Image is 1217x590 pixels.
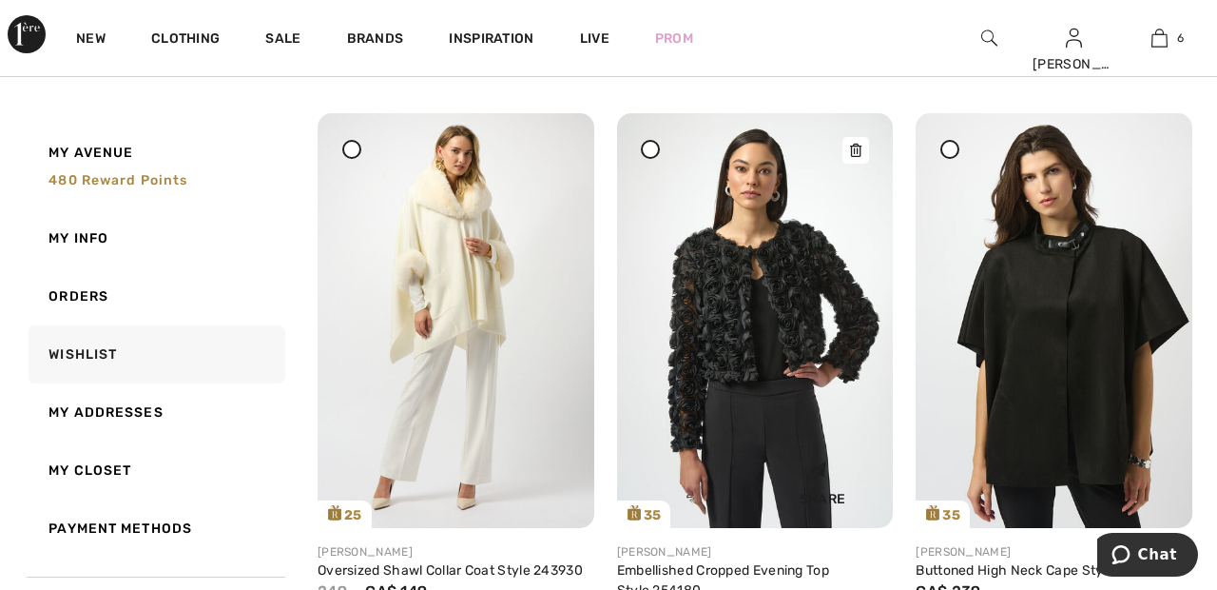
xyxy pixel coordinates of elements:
img: joseph-ribkoff-sweaters-cardigans-vanilla-30_243930c_2_851e_search.jpg [318,113,594,527]
a: Orders [25,267,285,325]
a: Live [580,29,609,49]
span: 6 [1177,29,1184,47]
img: search the website [981,27,997,49]
span: My Avenue [48,143,133,163]
a: Prom [655,29,693,49]
a: Wishlist [25,325,285,383]
a: Oversized Shawl Collar Coat Style 243930 [318,562,583,579]
div: [PERSON_NAME] [617,543,894,560]
iframe: Opens a widget where you can chat to one of our agents [1097,533,1198,580]
a: New [76,30,106,50]
div: Share [766,446,879,514]
a: 6 [1117,27,1201,49]
img: 1ère Avenue [8,15,46,53]
div: [PERSON_NAME] [916,543,1192,560]
a: 25 [318,113,594,527]
span: 480 Reward points [48,172,187,188]
div: [PERSON_NAME] [318,543,594,560]
img: joseph-ribkoff-sweaters-cardigans-black_254180_2_e8f6_search.jpg [617,113,894,527]
span: Inspiration [449,30,533,50]
img: My Info [1066,27,1082,49]
a: Sign In [1066,29,1082,47]
a: My Addresses [25,383,285,442]
a: My Closet [25,442,285,500]
a: Clothing [151,30,220,50]
div: [PERSON_NAME] [1033,54,1116,74]
a: Brands [347,30,404,50]
a: Sale [265,30,300,50]
a: My Info [25,209,285,267]
a: 35 [916,113,1192,527]
a: Buttoned High Neck Cape Style 253240 [916,562,1167,579]
img: My Bag [1151,27,1168,49]
a: 35 [617,113,894,527]
a: Payment Methods [25,500,285,558]
img: joseph-ribkoff-jackets-blazers-black_253240_2_bd80_search.jpg [916,113,1192,527]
